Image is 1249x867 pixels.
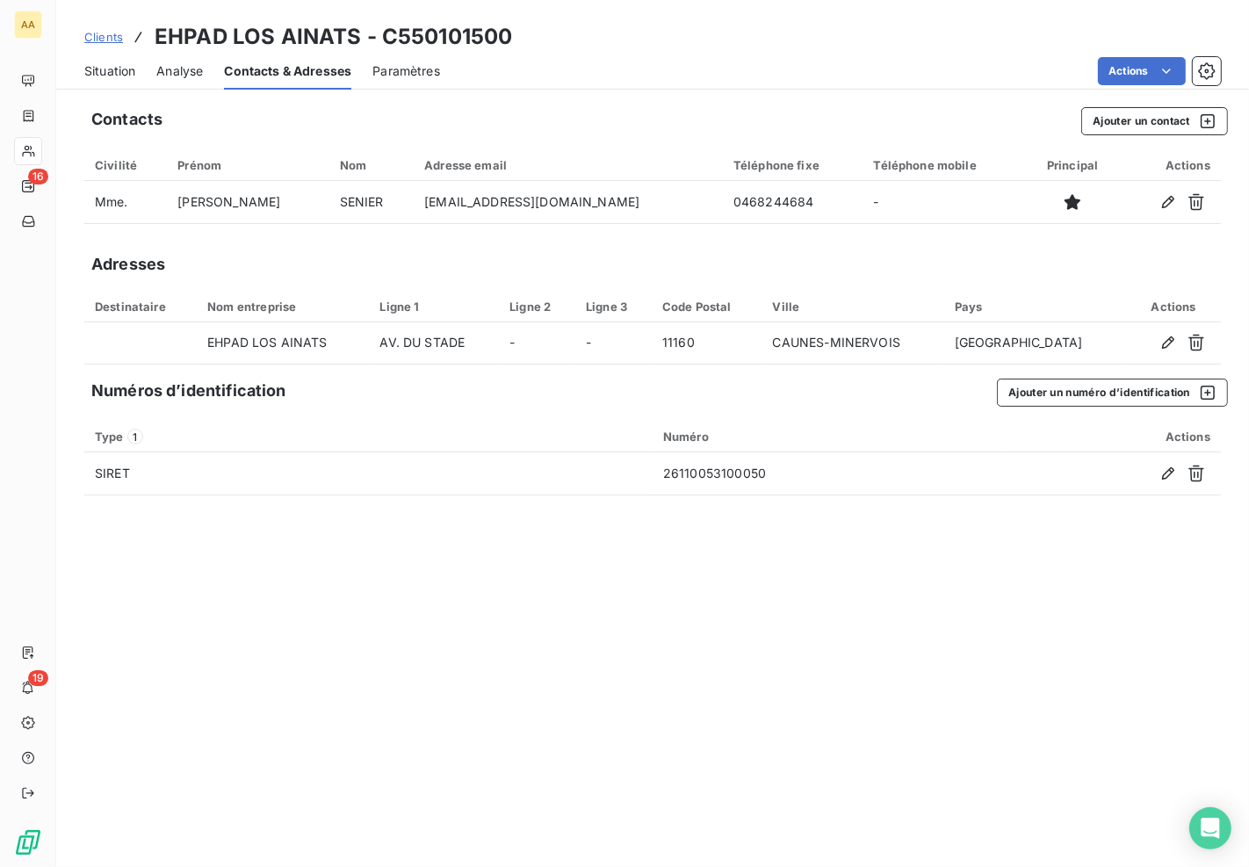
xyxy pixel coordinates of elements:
[723,181,863,223] td: 0468244684
[177,158,318,172] div: Prénom
[379,300,488,314] div: Ligne 1
[424,158,712,172] div: Adresse email
[156,62,203,80] span: Analyse
[84,452,653,495] td: SIRET
[944,322,1126,365] td: [GEOGRAPHIC_DATA]
[733,158,853,172] div: Téléphone fixe
[155,21,512,53] h3: EHPAD LOS AINATS - C550101500
[91,252,165,277] h5: Adresses
[329,181,415,223] td: SENIER
[28,169,48,184] span: 16
[773,300,934,314] div: Ville
[652,322,762,365] td: 11160
[95,300,186,314] div: Destinataire
[84,30,123,44] span: Clients
[863,181,1026,223] td: -
[575,322,652,365] td: -
[499,322,575,365] td: -
[14,11,42,39] div: AA
[207,300,358,314] div: Nom entreprise
[28,670,48,686] span: 19
[1137,300,1210,314] div: Actions
[586,300,641,314] div: Ligne 3
[84,28,123,46] a: Clients
[167,181,328,223] td: [PERSON_NAME]
[1098,57,1186,85] button: Actions
[14,828,42,856] img: Logo LeanPay
[874,158,1015,172] div: Téléphone mobile
[84,62,135,80] span: Situation
[224,62,351,80] span: Contacts & Adresses
[955,300,1115,314] div: Pays
[91,379,286,403] h5: Numéros d’identification
[662,300,752,314] div: Code Postal
[1130,158,1210,172] div: Actions
[997,379,1228,407] button: Ajouter un numéro d’identification
[84,181,167,223] td: Mme.
[372,62,440,80] span: Paramètres
[127,429,143,444] span: 1
[1013,430,1210,444] div: Actions
[653,452,1002,495] td: 26110053100050
[1036,158,1109,172] div: Principal
[91,107,162,132] h5: Contacts
[1189,807,1231,849] div: Open Intercom Messenger
[95,158,156,172] div: Civilité
[663,430,992,444] div: Numéro
[762,322,944,365] td: CAUNES-MINERVOIS
[197,322,369,365] td: EHPAD LOS AINATS
[414,181,723,223] td: [EMAIL_ADDRESS][DOMAIN_NAME]
[369,322,499,365] td: AV. DU STADE
[340,158,404,172] div: Nom
[95,429,642,444] div: Type
[509,300,565,314] div: Ligne 2
[1081,107,1228,135] button: Ajouter un contact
